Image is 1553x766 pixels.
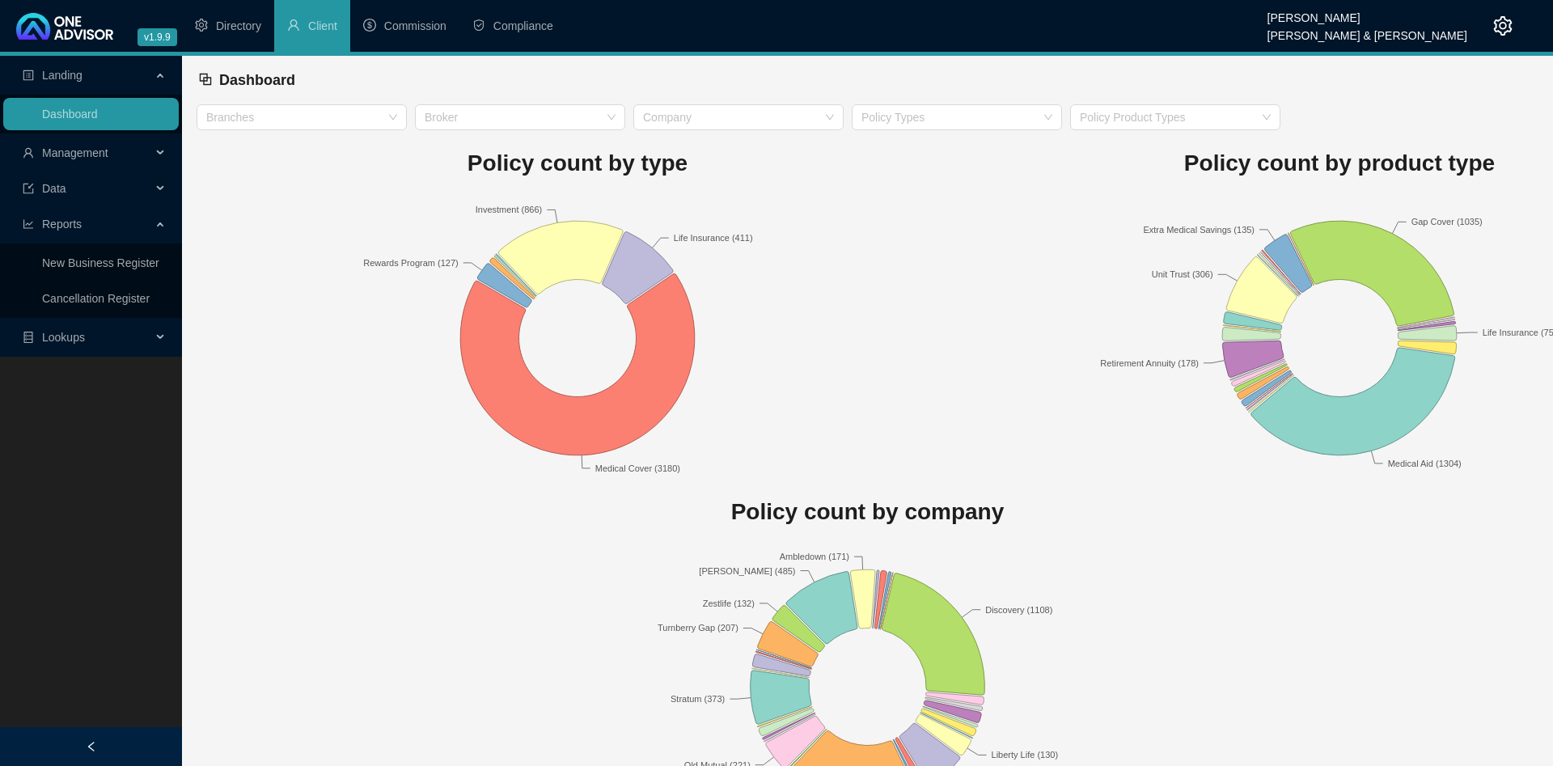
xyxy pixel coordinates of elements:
text: Rewards Program (127) [363,257,458,267]
span: left [86,741,97,752]
span: Reports [42,218,82,231]
text: Gap Cover (1035) [1411,217,1483,226]
text: Discovery (1108) [985,605,1052,615]
text: [PERSON_NAME] (485) [699,566,795,576]
span: user [23,147,34,159]
h1: Policy count by type [197,146,958,181]
span: database [23,332,34,343]
span: Compliance [493,19,553,32]
span: setting [1493,16,1513,36]
span: setting [195,19,208,32]
img: 2df55531c6924b55f21c4cf5d4484680-logo-light.svg [16,13,113,40]
span: Data [42,182,66,195]
span: user [287,19,300,32]
a: Cancellation Register [42,292,150,305]
span: safety [472,19,485,32]
text: Medical Aid (1304) [1388,458,1462,468]
text: Stratum (373) [671,694,725,704]
text: Liberty Life (130) [992,750,1059,760]
span: profile [23,70,34,81]
span: block [198,72,213,87]
text: Life Insurance (411) [674,233,753,243]
span: import [23,183,34,194]
span: Directory [216,19,261,32]
span: Landing [42,69,83,82]
div: [PERSON_NAME] & [PERSON_NAME] [1267,22,1467,40]
text: Investment (866) [476,205,543,214]
span: Commission [384,19,446,32]
text: Extra Medical Savings (135) [1143,224,1255,234]
a: Dashboard [42,108,98,121]
span: line-chart [23,218,34,230]
span: Dashboard [219,72,295,88]
h1: Policy count by company [197,494,1538,530]
text: Ambledown (171) [780,552,849,561]
span: Management [42,146,108,159]
text: Retirement Annuity (178) [1100,358,1199,367]
text: Turnberry Gap (207) [658,623,738,633]
text: Unit Trust (306) [1152,269,1213,279]
span: dollar [363,19,376,32]
span: Lookups [42,331,85,344]
text: Medical Cover (3180) [595,463,680,472]
span: v1.9.9 [138,28,177,46]
span: Client [308,19,337,32]
a: New Business Register [42,256,159,269]
text: Zestlife (132) [703,599,755,608]
div: [PERSON_NAME] [1267,4,1467,22]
